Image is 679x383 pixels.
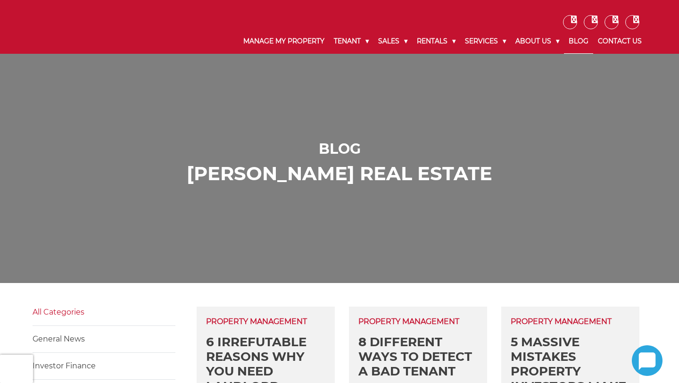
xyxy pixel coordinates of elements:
a: Rentals [412,29,460,53]
img: Noonan Real Estate Agency [33,14,123,39]
h1: Blog [35,141,645,158]
a: Manage My Property [239,29,329,53]
h2: [PERSON_NAME] ReaL Estate [35,162,645,185]
a: All Categories [33,308,84,316]
a: About Us [511,29,564,53]
span: Property Management [511,316,612,327]
a: Sales [373,29,412,53]
span: Property Management [206,316,307,327]
a: Tenant [329,29,373,53]
a: General News [33,334,85,343]
a: Services [460,29,511,53]
a: Contact Us [593,29,646,53]
a: Blog [564,29,593,54]
a: Investor Finance [33,361,96,370]
span: Property Management [358,316,459,327]
h2: 8 Different Ways to Detect a Bad Tenant [358,335,478,379]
